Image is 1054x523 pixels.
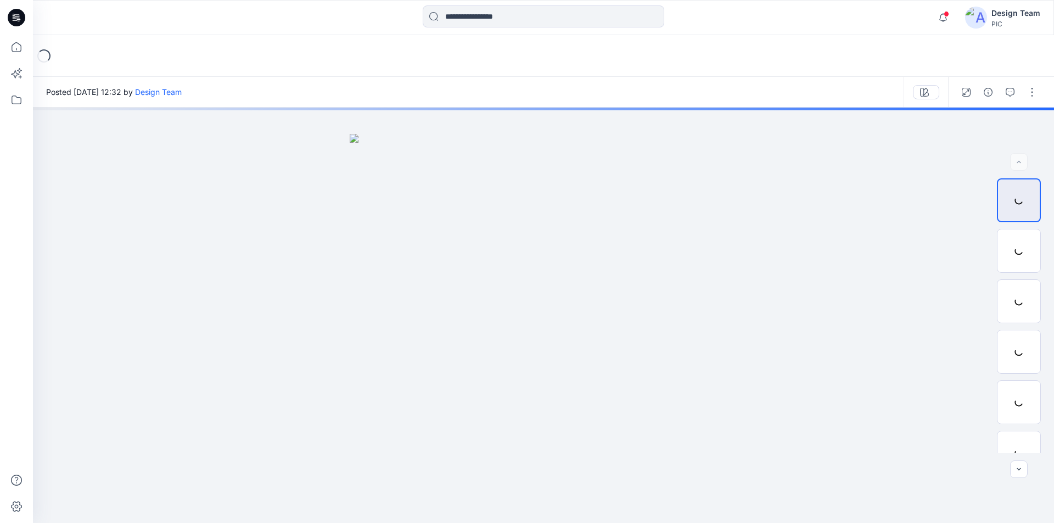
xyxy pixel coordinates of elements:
img: avatar [965,7,987,29]
div: PIC [991,20,1040,28]
div: Design Team [991,7,1040,20]
span: Posted [DATE] 12:32 by [46,86,182,98]
a: Design Team [135,87,182,97]
button: Details [979,83,997,101]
